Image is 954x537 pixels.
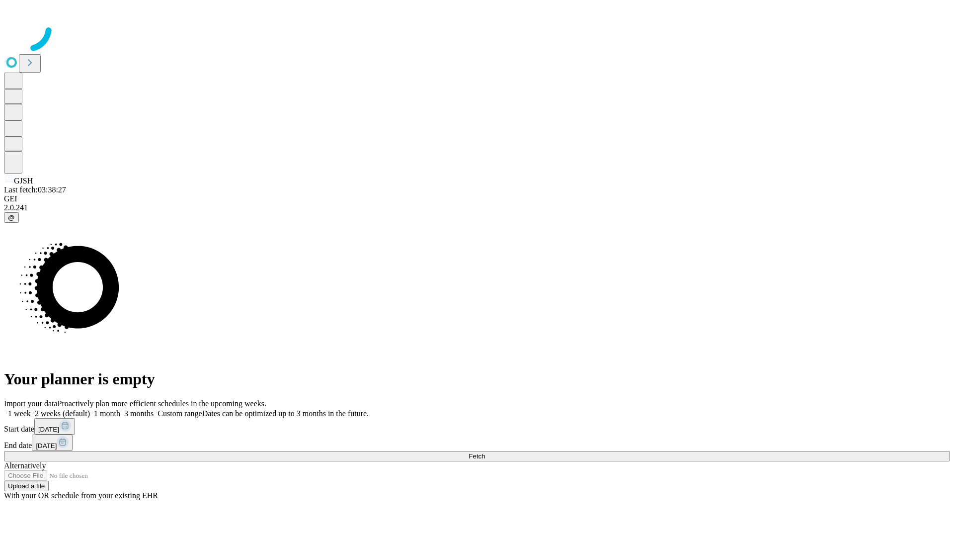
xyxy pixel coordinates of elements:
[202,409,369,418] span: Dates can be optimized up to 3 months in the future.
[4,461,46,470] span: Alternatively
[4,481,49,491] button: Upload a file
[4,451,950,461] button: Fetch
[469,452,485,460] span: Fetch
[158,409,202,418] span: Custom range
[34,418,75,435] button: [DATE]
[4,491,158,500] span: With your OR schedule from your existing EHR
[4,399,58,408] span: Import your data
[4,185,66,194] span: Last fetch: 03:38:27
[4,212,19,223] button: @
[36,442,57,449] span: [DATE]
[4,435,950,451] div: End date
[8,409,31,418] span: 1 week
[4,370,950,388] h1: Your planner is empty
[124,409,154,418] span: 3 months
[32,435,73,451] button: [DATE]
[4,203,950,212] div: 2.0.241
[35,409,90,418] span: 2 weeks (default)
[4,418,950,435] div: Start date
[14,177,33,185] span: GJSH
[94,409,120,418] span: 1 month
[8,214,15,221] span: @
[38,426,59,433] span: [DATE]
[4,194,950,203] div: GEI
[58,399,266,408] span: Proactively plan more efficient schedules in the upcoming weeks.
